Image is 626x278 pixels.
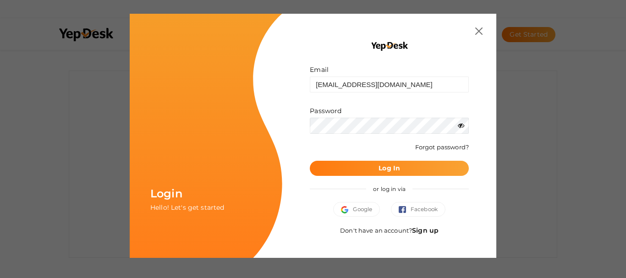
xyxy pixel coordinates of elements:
[475,27,483,35] img: close.svg
[150,203,224,212] span: Hello! Let's get started
[333,202,380,217] button: Google
[310,161,469,176] button: Log In
[399,205,438,214] span: Facebook
[370,41,408,51] img: YEP_black_cropped.png
[341,206,353,213] img: google.svg
[310,76,469,93] input: ex: some@example.com
[379,164,400,172] b: Log In
[150,187,182,200] span: Login
[366,179,412,199] span: or log in via
[310,106,341,115] label: Password
[415,143,469,151] a: Forgot password?
[399,206,411,213] img: facebook.svg
[412,226,439,234] a: Sign up
[340,227,439,234] span: Don't have an account?
[310,65,329,74] label: Email
[341,205,372,214] span: Google
[391,202,445,217] button: Facebook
